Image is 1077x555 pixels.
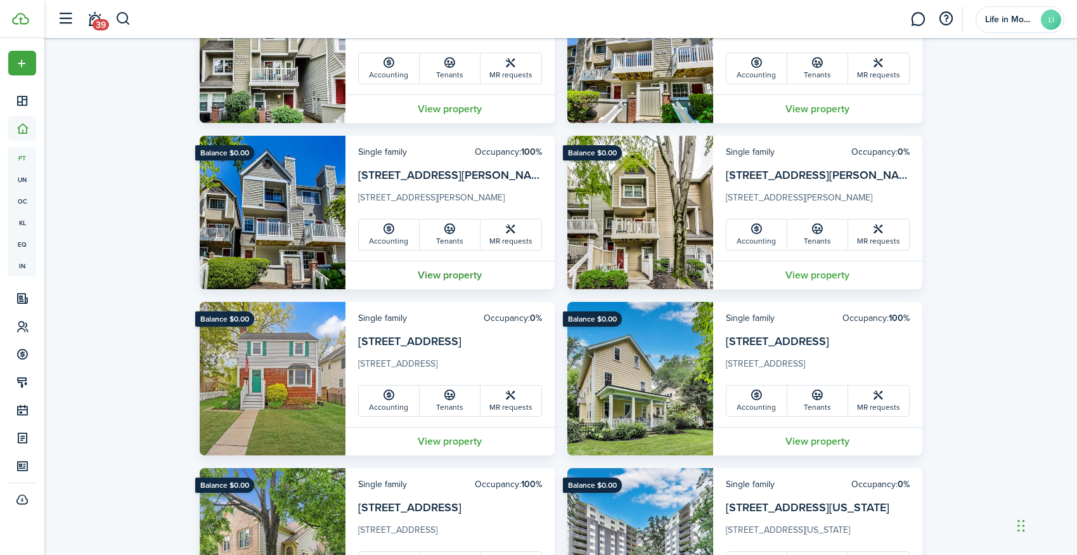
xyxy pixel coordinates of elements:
[985,15,1036,24] span: Life in MoCo LLC
[889,311,910,325] b: 100%
[567,136,713,289] img: Property avatar
[8,169,36,190] a: un
[530,311,542,325] b: 0%
[345,261,555,289] a: View property
[200,136,345,289] img: Property avatar
[726,357,910,377] card-description: [STREET_ADDRESS]
[345,427,555,455] a: View property
[8,255,36,277] a: in
[842,311,910,325] card-header-right: Occupancy:
[359,386,420,416] a: Accounting
[420,53,480,84] a: Tenants
[848,53,909,84] a: MR requests
[8,233,36,255] a: eq
[358,311,407,325] card-header-left: Single family
[848,219,909,250] a: MR requests
[484,311,542,325] card-header-right: Occupancy:
[475,145,542,159] card-header-right: Occupancy:
[358,145,407,159] card-header-left: Single family
[480,53,541,84] a: MR requests
[8,51,36,75] button: Open menu
[726,478,775,491] card-header-left: Single family
[726,167,918,183] a: [STREET_ADDRESS][PERSON_NAME]
[726,53,787,84] a: Accounting
[195,478,254,493] ribbon: Balance $0.00
[195,311,254,327] ribbon: Balance $0.00
[1017,507,1025,545] div: Drag
[851,478,910,491] card-header-right: Occupancy:
[359,53,420,84] a: Accounting
[8,147,36,169] a: pt
[521,478,542,491] b: 100%
[906,3,930,36] a: Messaging
[358,499,461,516] a: [STREET_ADDRESS]
[567,302,713,455] img: Property avatar
[563,478,622,493] ribbon: Balance $0.00
[726,219,787,250] a: Accounting
[480,386,541,416] a: MR requests
[195,145,254,160] ribbon: Balance $0.00
[480,219,541,250] a: MR requests
[358,478,407,491] card-header-left: Single family
[521,145,542,159] b: 100%
[848,386,909,416] a: MR requests
[475,478,542,491] card-header-right: Occupancy:
[713,261,922,289] a: View property
[200,302,345,455] img: Property avatar
[726,499,889,516] a: [STREET_ADDRESS][US_STATE]
[726,145,775,159] card-header-left: Single family
[358,167,550,183] a: [STREET_ADDRESS][PERSON_NAME]
[8,190,36,212] a: oc
[563,311,622,327] ribbon: Balance $0.00
[358,191,542,211] card-description: [STREET_ADDRESS][PERSON_NAME]
[420,386,480,416] a: Tenants
[935,8,957,30] button: Open resource center
[787,386,848,416] a: Tenants
[1041,10,1061,30] avatar-text: LI
[851,145,910,159] card-header-right: Occupancy:
[713,427,922,455] a: View property
[12,13,29,25] img: TenantCloud
[53,7,77,31] button: Open sidebar
[420,219,480,250] a: Tenants
[8,212,36,233] a: kl
[82,3,106,36] a: Notifications
[359,219,420,250] a: Accounting
[898,478,910,491] b: 0%
[345,95,555,123] a: View property
[787,53,848,84] a: Tenants
[563,145,622,160] ribbon: Balance $0.00
[787,219,848,250] a: Tenants
[726,191,910,211] card-description: [STREET_ADDRESS][PERSON_NAME]
[115,8,131,30] button: Search
[358,523,542,544] card-description: [STREET_ADDRESS]
[726,523,910,544] card-description: [STREET_ADDRESS][US_STATE]
[93,19,109,30] span: 39
[358,357,542,377] card-description: [STREET_ADDRESS]
[726,311,775,325] card-header-left: Single family
[358,333,461,349] a: [STREET_ADDRESS]
[1014,494,1077,555] iframe: Chat Widget
[726,333,829,349] a: [STREET_ADDRESS]
[898,145,910,159] b: 0%
[726,386,787,416] a: Accounting
[713,95,922,123] a: View property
